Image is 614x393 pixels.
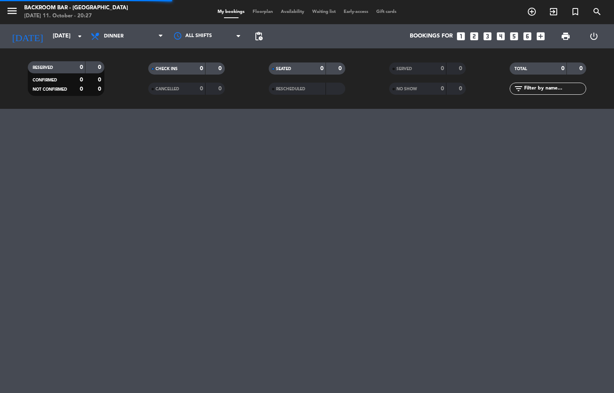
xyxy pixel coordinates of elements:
i: add_box [535,31,546,42]
strong: 0 [218,86,223,91]
i: looks_6 [522,31,533,42]
span: Availability [277,10,308,14]
strong: 0 [459,86,464,91]
div: Backroom Bar - [GEOGRAPHIC_DATA] [24,4,128,12]
strong: 0 [200,86,203,91]
strong: 0 [320,66,324,71]
i: filter_list [514,84,523,94]
span: pending_actions [254,31,263,41]
span: Gift cards [372,10,400,14]
i: looks_two [469,31,479,42]
div: [DATE] 11. October - 20:27 [24,12,128,20]
span: CHECK INS [156,67,178,71]
strong: 0 [80,77,83,83]
span: NOT CONFIRMED [33,87,67,91]
span: SEATED [276,67,291,71]
span: Bookings for [410,33,453,40]
span: Floorplan [249,10,277,14]
strong: 0 [200,66,203,71]
strong: 0 [441,66,444,71]
i: looks_3 [482,31,493,42]
strong: 0 [338,66,343,71]
i: add_circle_outline [527,7,537,17]
span: CANCELLED [156,87,179,91]
span: Dinner [104,33,124,39]
i: search [592,7,602,17]
span: Waiting list [308,10,340,14]
i: power_settings_new [589,31,599,41]
strong: 0 [98,64,103,70]
span: RESCHEDULED [276,87,305,91]
i: looks_4 [496,31,506,42]
strong: 0 [98,77,103,83]
i: arrow_drop_down [75,31,85,41]
input: Filter by name... [523,84,586,93]
span: CONFIRMED [33,78,57,82]
span: TOTAL [514,67,527,71]
strong: 0 [80,86,83,92]
span: SERVED [396,67,412,71]
i: exit_to_app [549,7,558,17]
i: looks_one [456,31,466,42]
div: LOG OUT [580,24,608,48]
span: Early-access [340,10,372,14]
button: menu [6,5,18,20]
strong: 0 [218,66,223,71]
span: My bookings [214,10,249,14]
span: RESERVED [33,66,53,70]
strong: 0 [441,86,444,91]
span: NO SHOW [396,87,417,91]
i: [DATE] [6,27,49,45]
span: print [561,31,570,41]
i: looks_5 [509,31,519,42]
strong: 0 [579,66,584,71]
strong: 0 [459,66,464,71]
strong: 0 [80,64,83,70]
i: turned_in_not [570,7,580,17]
strong: 0 [98,86,103,92]
strong: 0 [561,66,564,71]
i: menu [6,5,18,17]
